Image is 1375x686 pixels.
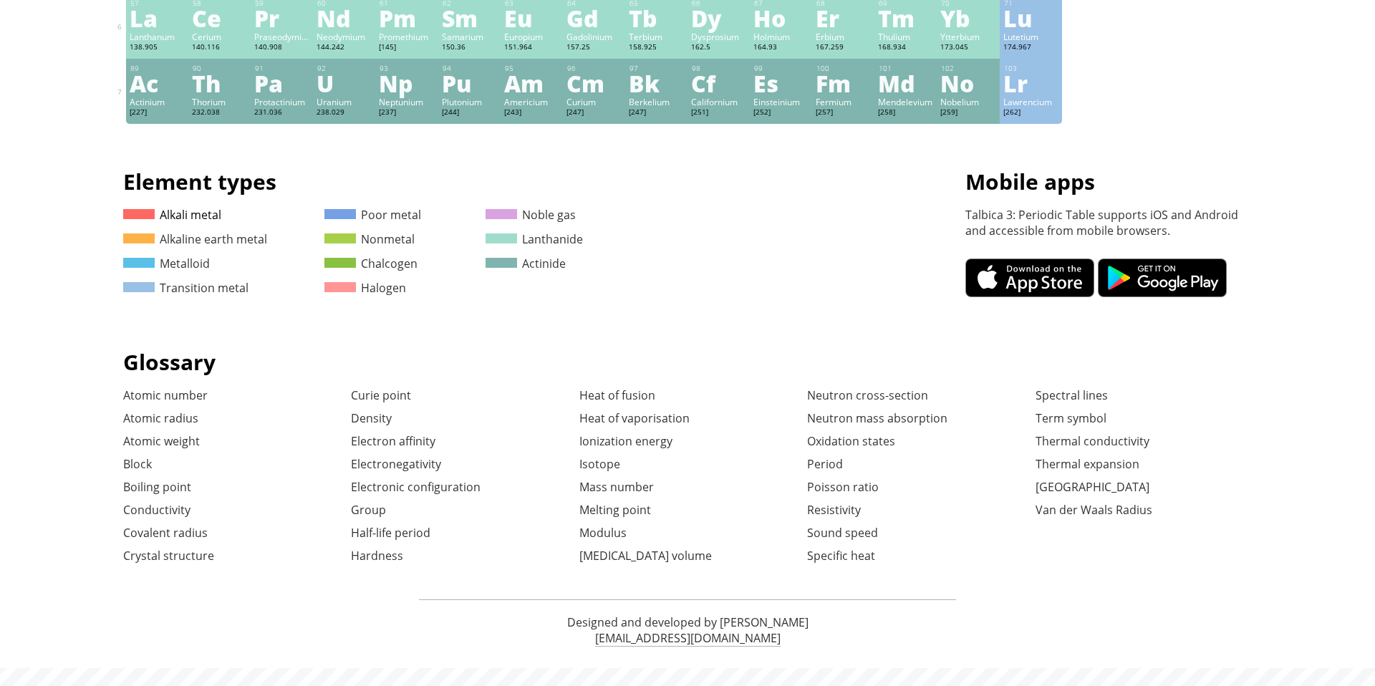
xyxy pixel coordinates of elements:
[816,64,871,73] div: 100
[443,64,497,73] div: 94
[566,6,622,29] div: Gd
[807,456,843,472] a: Period
[504,72,559,95] div: Am
[351,387,411,403] a: Curie point
[579,410,690,426] a: Heat of vaporisation
[691,6,746,29] div: Dy
[629,72,684,95] div: Bk
[579,502,651,518] a: Melting point
[807,502,861,518] a: Resistivity
[1003,72,1058,95] div: Lr
[192,42,247,54] div: 140.116
[579,525,627,541] a: Modulus
[940,107,995,119] div: [259]
[379,72,434,95] div: Np
[691,96,746,107] div: Californium
[123,456,152,472] a: Block
[878,96,933,107] div: Mendelevium
[940,6,995,29] div: Yb
[1003,96,1058,107] div: Lawrencium
[317,72,372,95] div: U
[351,502,386,518] a: Group
[123,502,190,518] a: Conductivity
[816,72,871,95] div: Fm
[566,72,622,95] div: Cm
[1003,6,1058,29] div: Lu
[878,107,933,119] div: [258]
[1036,433,1149,449] a: Thermal conductivity
[123,479,191,495] a: Boiling point
[123,347,1252,377] h1: Glossary
[317,42,372,54] div: 144.242
[965,167,1252,196] h1: Mobile apps
[379,96,434,107] div: Neptunium
[816,107,871,119] div: [257]
[567,64,622,73] div: 96
[879,64,933,73] div: 101
[579,548,712,564] a: [MEDICAL_DATA] volume
[192,31,247,42] div: Cerium
[123,167,583,196] h1: Element types
[442,107,497,119] div: [244]
[1036,502,1152,518] a: Van der Waals Radius
[317,31,372,42] div: Neodymium
[254,72,309,95] div: Pa
[419,614,956,630] p: Designed and developed by [PERSON_NAME]
[192,107,247,119] div: 232.038
[1036,456,1139,472] a: Thermal expansion
[595,630,781,647] a: [EMAIL_ADDRESS][DOMAIN_NAME]
[324,207,421,223] a: Poor metal
[629,6,684,29] div: Tb
[193,64,247,73] div: 90
[123,231,267,247] a: Alkaline earth metal
[691,42,746,54] div: 162.5
[941,64,995,73] div: 102
[130,96,185,107] div: Actinium
[504,6,559,29] div: Eu
[486,207,576,223] a: Noble gas
[1036,410,1106,426] a: Term symbol
[691,72,746,95] div: Cf
[629,64,684,73] div: 97
[254,96,309,107] div: Protactinium
[317,6,372,29] div: Nd
[324,231,415,247] a: Nonmetal
[878,72,933,95] div: Md
[878,31,933,42] div: Thulium
[123,410,198,426] a: Atomic radius
[379,42,434,54] div: [145]
[351,479,481,495] a: Electronic configuration
[123,387,208,403] a: Atomic number
[965,207,1252,238] p: Talbica 3: Periodic Table supports iOS and Android and accessible from mobile browsers.
[1036,479,1149,495] a: [GEOGRAPHIC_DATA]
[753,42,809,54] div: 164.93
[442,72,497,95] div: Pu
[123,433,200,449] a: Atomic weight
[442,96,497,107] div: Plutonium
[692,64,746,73] div: 98
[807,410,947,426] a: Neutron mass absorption
[130,6,185,29] div: La
[816,31,871,42] div: Erbium
[254,107,309,119] div: 231.036
[579,479,654,495] a: Mass number
[753,31,809,42] div: Holmium
[254,31,309,42] div: Praseodymium
[123,256,210,271] a: Metalloid
[379,31,434,42] div: Promethium
[255,64,309,73] div: 91
[130,72,185,95] div: Ac
[629,42,684,54] div: 158.925
[130,107,185,119] div: [227]
[1036,387,1108,403] a: Spectral lines
[505,64,559,73] div: 95
[192,72,247,95] div: Th
[317,64,372,73] div: 92
[940,31,995,42] div: Ytterbium
[123,280,249,296] a: Transition metal
[254,42,309,54] div: 140.908
[629,96,684,107] div: Berkelium
[351,548,403,564] a: Hardness
[317,96,372,107] div: Uranium
[816,42,871,54] div: 167.259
